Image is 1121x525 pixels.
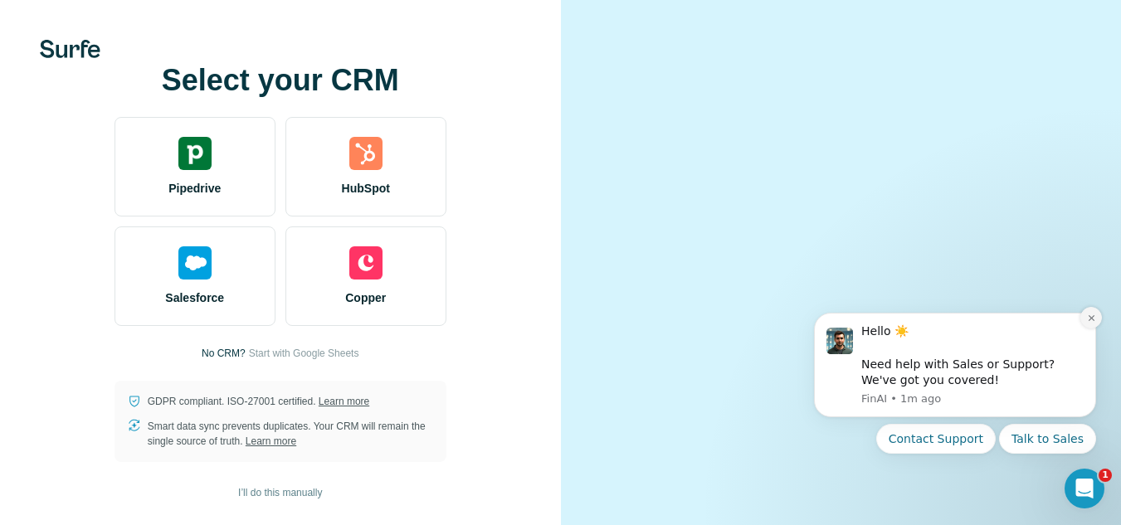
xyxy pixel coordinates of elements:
[238,485,322,500] span: I’ll do this manually
[249,346,359,361] button: Start with Google Sheets
[148,394,369,409] p: GDPR compliant. ISO-27001 certified.
[291,15,313,36] button: Dismiss notification
[210,132,307,162] button: Quick reply: Talk to Sales
[25,132,307,162] div: Quick reply options
[25,21,307,125] div: message notification from FinAI, 1m ago. Hello ☀️ ​ Need help with Sales or Support? We've got yo...
[202,346,246,361] p: No CRM?
[115,64,446,97] h1: Select your CRM
[227,480,334,505] button: I’ll do this manually
[148,419,433,449] p: Smart data sync prevents duplicates. Your CRM will remain the single source of truth.
[40,40,100,58] img: Surfe's logo
[319,396,369,407] a: Learn more
[178,246,212,280] img: salesforce's logo
[72,32,295,96] div: Hello ☀️ ​ Need help with Sales or Support? We've got you covered!
[789,292,1121,517] iframe: Intercom notifications message
[342,180,390,197] span: HubSpot
[37,36,64,62] img: Profile image for FinAI
[1099,469,1112,482] span: 1
[165,289,224,306] span: Salesforce
[349,246,383,280] img: copper's logo
[1065,469,1104,508] iframe: Intercom live chat
[349,137,383,170] img: hubspot's logo
[178,137,212,170] img: pipedrive's logo
[72,100,295,114] p: Message from FinAI, sent 1m ago
[345,289,386,306] span: Copper
[246,435,296,447] a: Learn more
[168,180,221,197] span: Pipedrive
[72,32,295,96] div: Message content
[87,132,207,162] button: Quick reply: Contact Support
